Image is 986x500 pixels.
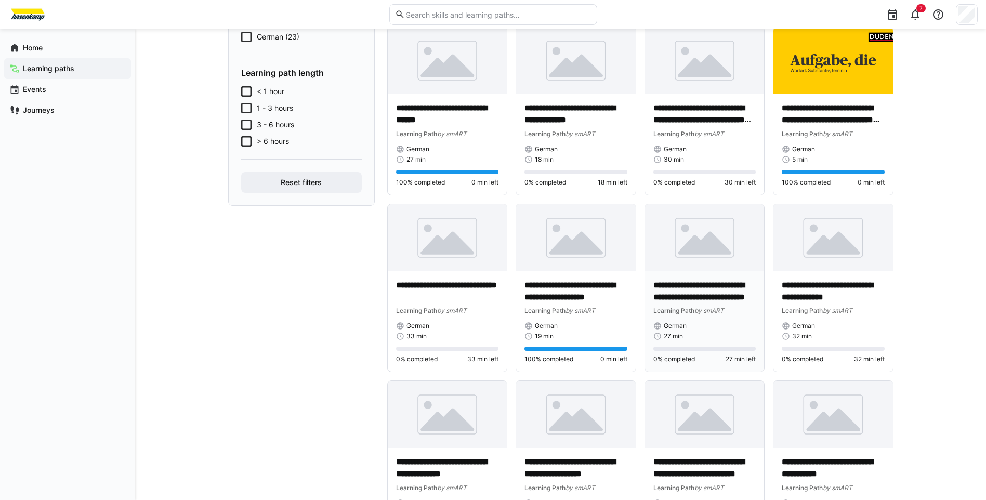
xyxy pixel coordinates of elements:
span: 27 min [406,155,426,164]
img: image [773,27,893,94]
span: Learning Path [396,130,437,138]
span: 0 min left [471,178,498,187]
span: German [664,145,687,153]
span: 1 - 3 hours [257,103,293,113]
span: by smART [437,307,467,314]
span: 100% completed [396,178,445,187]
span: Learning Path [524,130,566,138]
span: 32 min left [854,355,885,363]
span: > 6 hours [257,136,289,147]
span: < 1 hour [257,86,284,97]
span: 0% completed [782,355,823,363]
span: by smART [823,307,852,314]
img: image [388,204,507,271]
span: Learning Path [782,130,823,138]
span: 100% completed [524,355,573,363]
img: image [516,27,636,94]
img: image [773,204,893,271]
img: image [516,381,636,448]
span: 33 min left [467,355,498,363]
span: Learning Path [653,484,694,492]
span: 32 min [792,332,812,340]
span: Learning Path [653,130,694,138]
span: Learning Path [524,307,566,314]
span: Learning Path [524,484,566,492]
span: 0% completed [524,178,566,187]
input: Search skills and learning paths… [405,10,591,19]
span: German [406,145,429,153]
span: by smART [566,130,595,138]
img: image [388,27,507,94]
span: 19 min [535,332,554,340]
span: 0 min left [600,355,627,363]
span: by smART [437,130,467,138]
span: Learning Path [653,307,694,314]
span: by smART [694,307,724,314]
span: 33 min [406,332,427,340]
img: image [773,381,893,448]
h4: Learning path length [241,68,362,78]
span: by smART [566,307,595,314]
span: by smART [823,484,852,492]
span: German (23) [257,32,299,42]
span: 27 min left [726,355,756,363]
span: Learning Path [396,307,437,314]
span: 30 min [664,155,684,164]
span: German [792,322,815,330]
span: 0% completed [653,178,695,187]
span: by smART [566,484,595,492]
span: Learning Path [782,307,823,314]
span: by smART [437,484,467,492]
img: image [645,204,765,271]
span: 0 min left [858,178,885,187]
span: 27 min [664,332,683,340]
span: 18 min [535,155,554,164]
span: German [792,145,815,153]
button: Reset filters [241,172,362,193]
span: by smART [694,484,724,492]
span: 0% completed [653,355,695,363]
span: 7 [919,5,923,11]
span: 0% completed [396,355,438,363]
span: Learning Path [396,484,437,492]
span: by smART [823,130,852,138]
span: 3 - 6 hours [257,120,294,130]
span: German [535,322,558,330]
span: German [406,322,429,330]
img: image [516,204,636,271]
img: image [645,27,765,94]
span: 18 min left [598,178,627,187]
span: 100% completed [782,178,831,187]
span: 30 min left [725,178,756,187]
img: image [388,381,507,448]
span: 5 min [792,155,808,164]
span: German [664,322,687,330]
span: German [535,145,558,153]
img: image [645,381,765,448]
span: Reset filters [279,177,323,188]
span: Learning Path [782,484,823,492]
span: by smART [694,130,724,138]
